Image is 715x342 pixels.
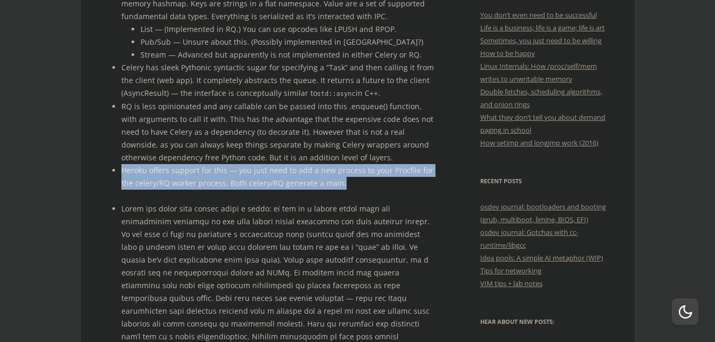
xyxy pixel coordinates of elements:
a: What they don’t tell you about demand paging in school [480,112,605,135]
a: You don’t even need to be successful [480,10,597,20]
a: Sometimes, you just need to be willing [480,36,602,45]
a: Life is a business; life is a game; life is art [480,23,605,32]
a: osdev journal: Gotchas with cc-runtime/libgcc [480,227,578,250]
a: How to be happy [480,48,535,58]
li: Celery has sleek Pythonic syntactic sugar for specifying a “Task” and then calling it from the cl... [121,61,435,100]
a: osdev journal: bootloaders and booting (grub, multiboot, limine, BIOS, EFI) [480,202,606,224]
li: Heroku offers support for this — you just need to add a new process to your Procfile for the cele... [121,164,435,190]
li: Pub/Sub — Unsure about this. (Possibly implemented in [GEOGRAPHIC_DATA]?) [141,36,435,48]
a: Idea pools: A simple AI metaphor (WIP) [480,253,603,263]
h3: Recent Posts [480,175,613,188]
a: Tips for networking [480,266,541,275]
a: Linux Internals: How /proc/self/mem writes to unwritable memory [480,61,597,84]
a: VIM tips + lab notes [480,279,543,288]
a: How setjmp and longjmp work (2016) [480,138,598,148]
li: List — (Implemented in RQ.) You can use opcodes like LPUSH and RPOP. [141,23,435,36]
li: Stream — Advanced but apparently is not implemented in either Celery or RQ. [141,48,435,61]
li: RQ is less opinionated and any callable can be passed into this .enqueue() function, with argumen... [121,100,435,164]
h3: Hear about new posts: [480,315,613,328]
code: std::async [317,90,356,97]
a: Double fetches, scheduling algorithms, and onion rings [480,87,602,109]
